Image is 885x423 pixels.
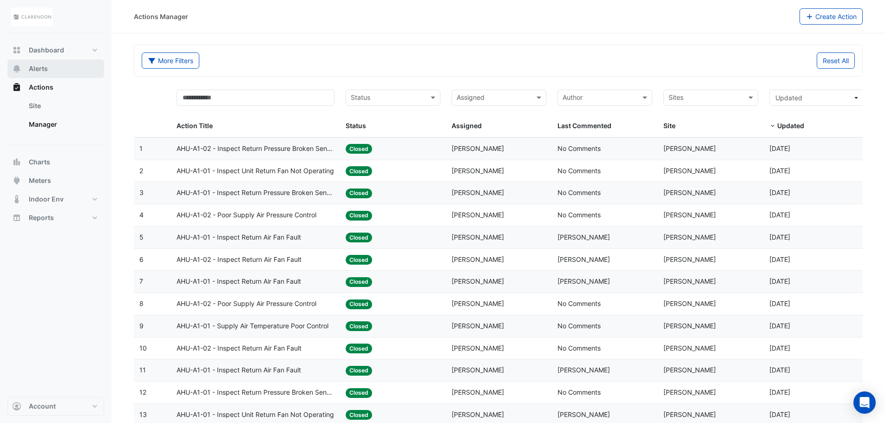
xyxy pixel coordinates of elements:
[177,143,335,154] span: AHU-A1-02 - Inspect Return Pressure Broken Sensor
[21,115,104,134] a: Manager
[346,166,372,176] span: Closed
[769,144,790,152] span: 2025-08-22T09:52:48.088
[663,322,716,330] span: [PERSON_NAME]
[557,255,610,263] span: [PERSON_NAME]
[663,255,716,263] span: [PERSON_NAME]
[7,97,104,137] div: Actions
[452,122,482,130] span: Assigned
[557,299,601,307] span: No Comments
[775,94,802,102] span: Updated
[663,144,716,152] span: [PERSON_NAME]
[663,344,716,352] span: [PERSON_NAME]
[177,166,334,176] span: AHU-A1-01 - Inspect Unit Return Fan Not Operating
[557,211,601,219] span: No Comments
[139,233,144,241] span: 5
[12,83,21,92] app-icon: Actions
[139,366,146,374] span: 11
[346,189,372,198] span: Closed
[7,153,104,171] button: Charts
[663,366,716,374] span: [PERSON_NAME]
[139,388,146,396] span: 12
[853,391,876,414] div: Open Intercom Messenger
[452,233,504,241] span: [PERSON_NAME]
[452,277,504,285] span: [PERSON_NAME]
[29,157,50,167] span: Charts
[139,322,144,330] span: 9
[29,213,54,222] span: Reports
[29,195,64,204] span: Indoor Env
[346,299,372,309] span: Closed
[557,167,601,175] span: No Comments
[177,188,335,198] span: AHU-A1-01 - Inspect Return Pressure Broken Sensor
[177,299,316,309] span: AHU-A1-02 - Poor Supply Air Pressure Control
[11,7,53,26] img: Company Logo
[29,46,64,55] span: Dashboard
[139,255,144,263] span: 6
[177,410,334,420] span: AHU-A1-01 - Inspect Unit Return Fan Not Operating
[663,211,716,219] span: [PERSON_NAME]
[557,344,601,352] span: No Comments
[557,388,601,396] span: No Comments
[769,344,790,352] span: 2025-08-15T16:21:58.008
[7,190,104,208] button: Indoor Env
[12,213,21,222] app-icon: Reports
[346,366,372,376] span: Closed
[12,64,21,73] app-icon: Alerts
[177,343,302,354] span: AHU-A1-02 - Inspect Return Air Fan Fault
[452,299,504,307] span: [PERSON_NAME]
[452,366,504,374] span: [PERSON_NAME]
[769,90,864,106] button: Updated
[29,176,51,185] span: Meters
[557,410,610,418] span: [PERSON_NAME]
[663,122,675,130] span: Site
[769,366,790,374] span: 2025-08-13T09:37:07.474
[177,321,328,332] span: AHU-A1-01 - Supply Air Temperature Poor Control
[139,299,144,307] span: 8
[663,410,716,418] span: [PERSON_NAME]
[177,254,302,265] span: AHU-A1-02 - Inspect Return Air Fan Fault
[177,365,301,376] span: AHU-A1-01 - Inspect Return Air Fan Fault
[663,277,716,285] span: [PERSON_NAME]
[29,83,53,92] span: Actions
[7,171,104,190] button: Meters
[12,195,21,204] app-icon: Indoor Env
[452,189,504,196] span: [PERSON_NAME]
[7,78,104,97] button: Actions
[139,189,144,196] span: 3
[777,122,804,130] span: Updated
[663,388,716,396] span: [PERSON_NAME]
[177,232,301,243] span: AHU-A1-01 - Inspect Return Air Fan Fault
[346,321,372,331] span: Closed
[769,388,790,396] span: 2025-08-12T16:04:51.000
[7,59,104,78] button: Alerts
[139,344,147,352] span: 10
[557,122,611,130] span: Last Commented
[346,277,372,287] span: Closed
[29,64,48,73] span: Alerts
[452,388,504,396] span: [PERSON_NAME]
[557,366,610,374] span: [PERSON_NAME]
[346,144,372,154] span: Closed
[452,322,504,330] span: [PERSON_NAME]
[769,277,790,285] span: 2025-08-20T08:55:15.608
[663,167,716,175] span: [PERSON_NAME]
[769,189,790,196] span: 2025-08-22T09:52:29.783
[452,144,504,152] span: [PERSON_NAME]
[769,322,790,330] span: 2025-08-15T16:22:17.020
[769,299,790,307] span: 2025-08-15T16:22:26.904
[769,211,790,219] span: 2025-08-22T09:52:24.411
[769,167,790,175] span: 2025-08-22T09:52:39.127
[557,233,610,241] span: [PERSON_NAME]
[12,46,21,55] app-icon: Dashboard
[769,410,790,418] span: 2025-08-12T16:04:10.907
[557,144,601,152] span: No Comments
[346,122,366,130] span: Status
[557,189,601,196] span: No Comments
[346,388,372,398] span: Closed
[452,344,504,352] span: [PERSON_NAME]
[7,208,104,227] button: Reports
[21,97,104,115] a: Site
[452,255,504,263] span: [PERSON_NAME]
[139,211,144,219] span: 4
[346,255,372,265] span: Closed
